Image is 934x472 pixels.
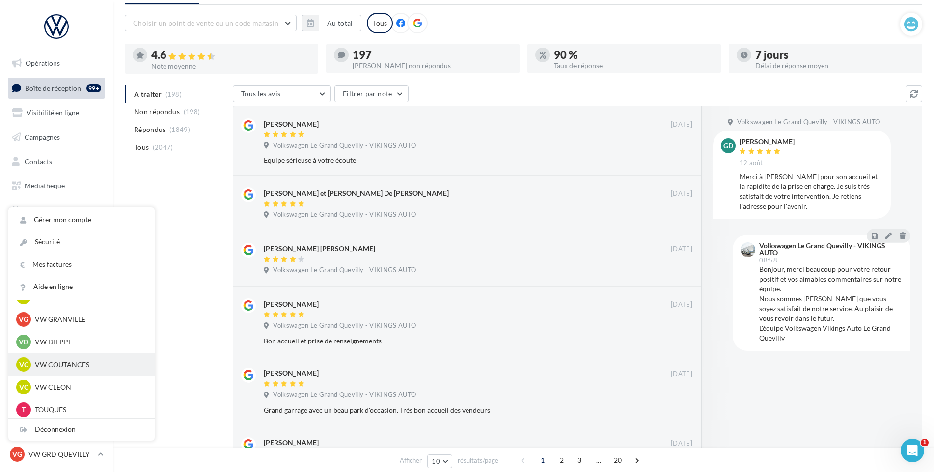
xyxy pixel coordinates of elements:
a: Opérations [6,53,107,74]
span: ... [591,452,606,468]
div: Taux de réponse [554,62,713,69]
a: Campagnes DataOnDemand [6,257,107,286]
span: VD [19,337,28,347]
a: Gérer mon compte [8,209,155,231]
span: Volkswagen Le Grand Quevilly - VIKINGS AUTO [273,391,416,399]
p: VW GRANVILLE [35,315,143,324]
button: Au total [302,15,361,31]
button: 10 [427,454,452,468]
a: Mes factures [8,254,155,276]
p: VW GRD QUEVILLY [28,449,94,459]
div: 90 % [554,50,713,60]
p: VW DIEPPE [35,337,143,347]
span: [DATE] [671,370,692,379]
div: 4.6 [151,50,310,61]
div: Volkswagen Le Grand Quevilly - VIKINGS AUTO [759,242,901,256]
span: [DATE] [671,120,692,129]
p: TOUQUES [35,405,143,415]
div: Délai de réponse moyen [755,62,914,69]
span: Volkswagen Le Grand Quevilly - VIKINGS AUTO [273,210,416,219]
span: (2047) [153,143,173,151]
div: [PERSON_NAME] non répondus [353,62,512,69]
p: VW CLEON [35,382,143,392]
span: Calendrier [25,206,57,214]
span: Volkswagen Le Grand Quevilly - VIKINGS AUTO [273,141,416,150]
div: [PERSON_NAME] [740,138,795,145]
span: Tous les avis [241,89,281,98]
a: Visibilité en ligne [6,103,107,123]
span: 20 [610,452,626,468]
span: T [22,405,26,415]
button: Tous les avis [233,85,331,102]
button: Au total [319,15,361,31]
div: [PERSON_NAME] [264,299,319,309]
span: Visibilité en ligne [27,108,79,117]
span: Campagnes [25,133,60,141]
span: 1 [921,439,929,446]
span: Volkswagen Le Grand Quevilly - VIKINGS AUTO [273,321,416,330]
a: Sécurité [8,231,155,253]
span: [DATE] [671,189,692,198]
button: Filtrer par note [334,85,409,102]
div: Bonjour, merci beaucoup pour votre retour positif et vos aimables commentaires sur notre équipe. ... [759,264,903,343]
span: [DATE] [671,300,692,309]
span: VC [19,360,28,369]
span: VG [19,315,28,324]
span: (198) [184,108,200,116]
div: Déconnexion [8,419,155,441]
span: résultats/page [458,456,498,465]
span: [DATE] [671,245,692,254]
div: Bon accueil et prise de renseignements [264,336,629,346]
span: Répondus [134,125,166,134]
a: Boîte de réception99+ [6,78,107,99]
span: VG [12,449,22,459]
p: VW COUTANCES [35,360,143,369]
div: 99+ [86,84,101,92]
span: gd [723,141,733,151]
span: VC [19,382,28,392]
span: 12 août [740,159,763,168]
span: Choisir un point de vente ou un code magasin [133,19,278,27]
a: VG VW GRD QUEVILLY [8,445,105,464]
span: Boîte de réception [25,83,81,92]
a: Aide en ligne [8,276,155,298]
div: Grand garrage avec un beau park d'occasion. Très bon accueil des vendeurs [264,405,629,415]
a: Campagnes [6,127,107,148]
span: 2 [554,452,570,468]
span: [DATE] [671,439,692,448]
span: Afficher [400,456,422,465]
a: Calendrier [6,200,107,221]
div: [PERSON_NAME] et [PERSON_NAME] De [PERSON_NAME] [264,188,449,198]
a: Médiathèque [6,176,107,196]
span: Non répondus [134,107,180,117]
span: Tous [134,142,149,152]
span: Volkswagen Le Grand Quevilly - VIKINGS AUTO [273,266,416,275]
span: Contacts [25,157,52,165]
a: Contacts [6,152,107,172]
span: 08:58 [759,257,777,263]
a: PLV et print personnalisable [6,225,107,254]
div: Équipe sérieuse à votre écoute [264,156,629,165]
div: [PERSON_NAME] [264,119,319,129]
div: 197 [353,50,512,60]
div: [PERSON_NAME] [264,438,319,447]
span: 1 [535,452,550,468]
span: Volkswagen Le Grand Quevilly - VIKINGS AUTO [737,118,880,127]
div: Tous [367,13,393,33]
span: Opérations [26,59,60,67]
span: 10 [432,457,440,465]
button: Choisir un point de vente ou un code magasin [125,15,297,31]
div: [PERSON_NAME] [PERSON_NAME] [264,244,375,254]
iframe: Intercom live chat [901,439,924,462]
span: Médiathèque [25,182,65,190]
div: Merci à [PERSON_NAME] pour son accueil et la rapidité de la prise en charge. Je suis très satisfa... [740,172,883,211]
div: Note moyenne [151,63,310,70]
div: 7 jours [755,50,914,60]
div: [PERSON_NAME] [264,368,319,378]
span: (1849) [169,126,190,133]
span: 3 [572,452,587,468]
